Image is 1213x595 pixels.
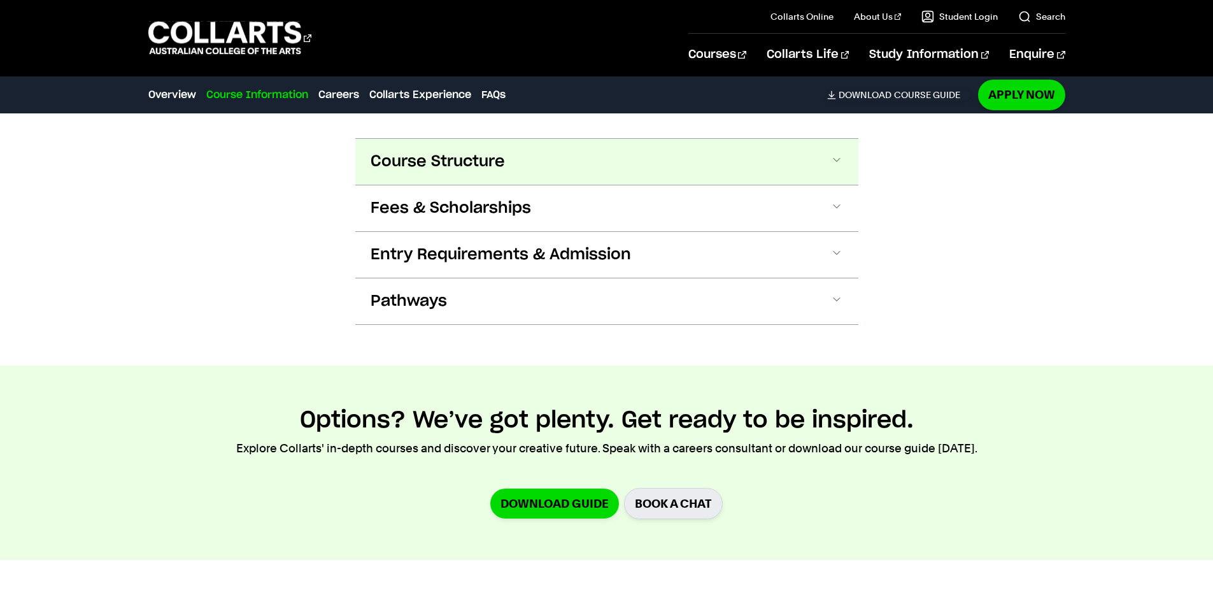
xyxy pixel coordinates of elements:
[869,34,989,76] a: Study Information
[767,34,849,76] a: Collarts Life
[624,488,723,519] a: BOOK A CHAT
[1009,34,1065,76] a: Enquire
[318,87,359,103] a: Careers
[770,10,833,23] a: Collarts Online
[355,232,858,278] button: Entry Requirements & Admission
[839,89,891,101] span: Download
[148,20,311,56] div: Go to homepage
[355,278,858,324] button: Pathways
[236,440,977,457] p: Explore Collarts' in-depth courses and discover your creative future. Speak with a careers consul...
[827,89,970,101] a: DownloadCourse Guide
[300,406,914,434] h2: Options? We’ve got plenty. Get ready to be inspired.
[854,10,901,23] a: About Us
[978,80,1065,110] a: Apply Now
[371,291,447,312] span: Pathways
[371,198,531,219] span: Fees & Scholarships
[371,245,631,265] span: Entry Requirements & Admission
[481,87,506,103] a: FAQs
[355,185,858,231] button: Fees & Scholarships
[1018,10,1065,23] a: Search
[921,10,998,23] a: Student Login
[355,139,858,185] button: Course Structure
[371,152,505,172] span: Course Structure
[369,87,471,103] a: Collarts Experience
[206,87,308,103] a: Course Information
[490,489,619,519] a: Download Guide
[688,34,746,76] a: Courses
[148,87,196,103] a: Overview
